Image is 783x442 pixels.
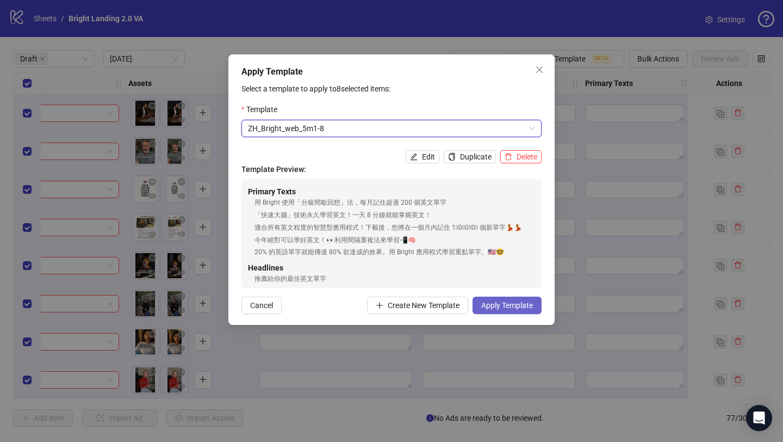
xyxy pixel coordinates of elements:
label: Template [241,103,284,115]
div: 用 Bright 使用「分級間歇回想」法，每月記住超過 200 個英文單字 [254,198,535,208]
span: ZH_Bright_web_5m1-8 [248,120,535,137]
button: Apply Template [473,297,542,314]
div: 「快速大腦」技術永久學習英文！一天 8 分鐘就能掌握英文！ [254,210,535,220]
div: 🇬🇧Do you speak English?🇬🇧 [254,286,535,297]
p: Select a template to apply to 8 selected items: [241,83,542,95]
div: Apply Template [241,65,542,78]
span: Apply Template [481,301,533,310]
span: close [535,65,544,74]
span: Cancel [250,301,273,310]
button: Create New Template [367,297,468,314]
div: 20% 的英語單字就能傳達 80% 欲達成的效果。用 Bright 應用程式學習重點單字。🇺🇸🤓 [254,247,535,257]
button: Delete [500,150,542,163]
strong: Primary Texts [248,187,296,196]
span: copy [448,153,456,161]
button: Edit [406,150,439,163]
span: Edit [422,152,435,161]
span: plus [376,302,383,309]
span: Duplicate [460,152,492,161]
button: Duplicate [444,150,496,163]
span: Create New Template [388,301,459,310]
span: delete [505,153,512,161]
h4: Template Preview: [241,163,542,175]
button: Cancel [241,297,282,314]
span: edit [410,153,418,161]
div: Open Intercom Messenger [746,405,772,431]
button: Close [531,61,548,78]
strong: Headlines [248,263,283,272]
div: 推薦給你的最佳英文單字 [254,274,535,284]
div: 適合所有英文程度的智慧型應用程式！下載後，您將在一個月內記住 1⃣0⃣0⃣0⃣ 個新單字💃💃 [254,223,535,233]
span: Delete [517,152,537,161]
div: 今年絕對可以學好英文！👀利用間隔重複法來學習📲🧠 [254,235,535,245]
